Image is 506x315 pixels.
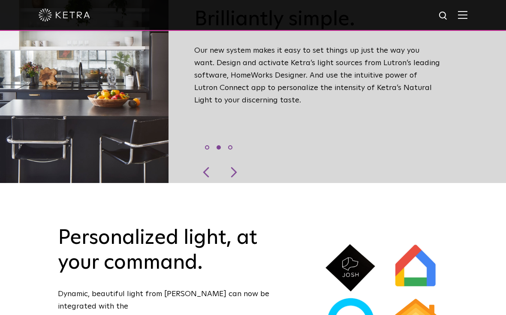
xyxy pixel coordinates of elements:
img: JoshAI@2x [324,241,377,294]
h2: Personalized light, at your command. [58,226,275,275]
img: ketra-logo-2019-white [39,9,90,21]
img: Hamburger%20Nav.svg [458,11,467,19]
img: GoogleHomeApp@2x [388,240,443,295]
img: search icon [438,11,449,21]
